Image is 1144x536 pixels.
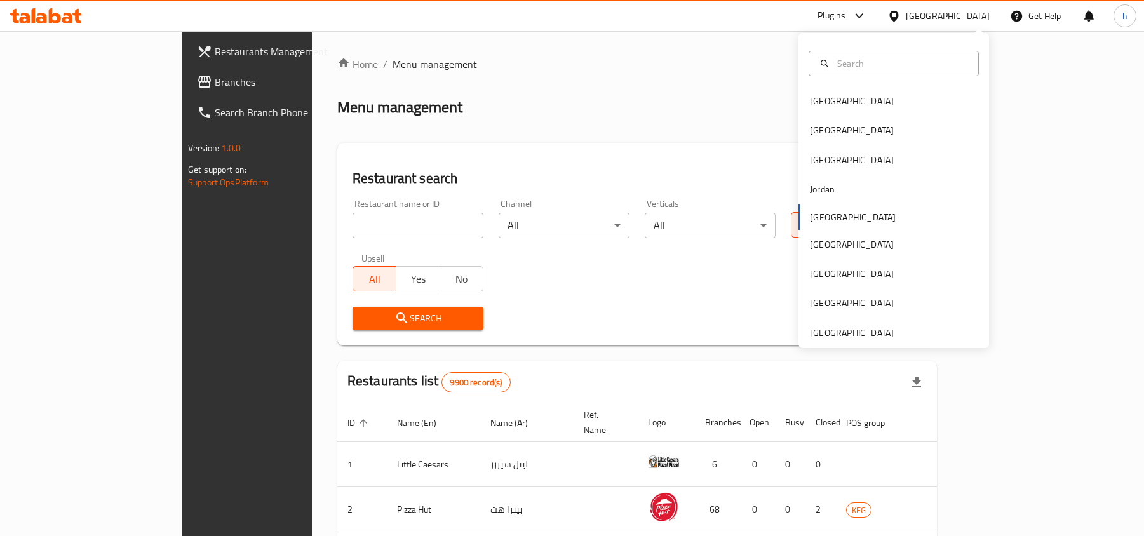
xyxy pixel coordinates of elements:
[440,266,483,291] button: No
[353,266,396,291] button: All
[810,94,894,108] div: [GEOGRAPHIC_DATA]
[441,372,510,392] div: Total records count
[648,491,680,523] img: Pizza Hut
[387,442,480,487] td: Little Caesars
[188,140,219,156] span: Version:
[648,446,680,478] img: Little Caesars
[480,487,574,532] td: بيتزا هت
[695,487,739,532] td: 68
[383,57,387,72] li: /
[442,377,509,389] span: 9900 record(s)
[810,238,894,251] div: [GEOGRAPHIC_DATA]
[775,403,805,442] th: Busy
[353,169,922,188] h2: Restaurant search
[638,403,695,442] th: Logo
[739,403,775,442] th: Open
[499,213,629,238] div: All
[337,97,462,117] h2: Menu management
[347,415,372,431] span: ID
[480,442,574,487] td: ليتل سيزرز
[215,44,363,59] span: Restaurants Management
[393,57,477,72] span: Menu management
[906,9,990,23] div: [GEOGRAPHIC_DATA]
[445,270,478,288] span: No
[846,415,901,431] span: POS group
[397,415,453,431] span: Name (En)
[810,123,894,137] div: [GEOGRAPHIC_DATA]
[805,487,836,532] td: 2
[810,182,835,196] div: Jordan
[791,212,835,238] button: All
[739,442,775,487] td: 0
[353,213,483,238] input: Search for restaurant name or ID..
[347,372,511,392] h2: Restaurants list
[1122,9,1127,23] span: h
[363,311,473,326] span: Search
[810,153,894,167] div: [GEOGRAPHIC_DATA]
[401,270,434,288] span: Yes
[797,216,830,234] span: All
[810,296,894,310] div: [GEOGRAPHIC_DATA]
[353,307,483,330] button: Search
[818,8,845,23] div: Plugins
[358,270,391,288] span: All
[490,415,544,431] span: Name (Ar)
[695,403,739,442] th: Branches
[187,67,373,97] a: Branches
[695,442,739,487] td: 6
[805,442,836,487] td: 0
[361,253,385,262] label: Upsell
[832,57,971,70] input: Search
[337,57,937,72] nav: breadcrumb
[775,442,805,487] td: 0
[805,403,836,442] th: Closed
[645,213,776,238] div: All
[187,97,373,128] a: Search Branch Phone
[215,105,363,120] span: Search Branch Phone
[215,74,363,90] span: Branches
[739,487,775,532] td: 0
[810,326,894,340] div: [GEOGRAPHIC_DATA]
[775,487,805,532] td: 0
[187,36,373,67] a: Restaurants Management
[188,174,269,191] a: Support.OpsPlatform
[188,161,246,178] span: Get support on:
[584,407,622,438] span: Ref. Name
[847,503,871,518] span: KFG
[810,267,894,281] div: [GEOGRAPHIC_DATA]
[387,487,480,532] td: Pizza Hut
[221,140,241,156] span: 1.0.0
[396,266,440,291] button: Yes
